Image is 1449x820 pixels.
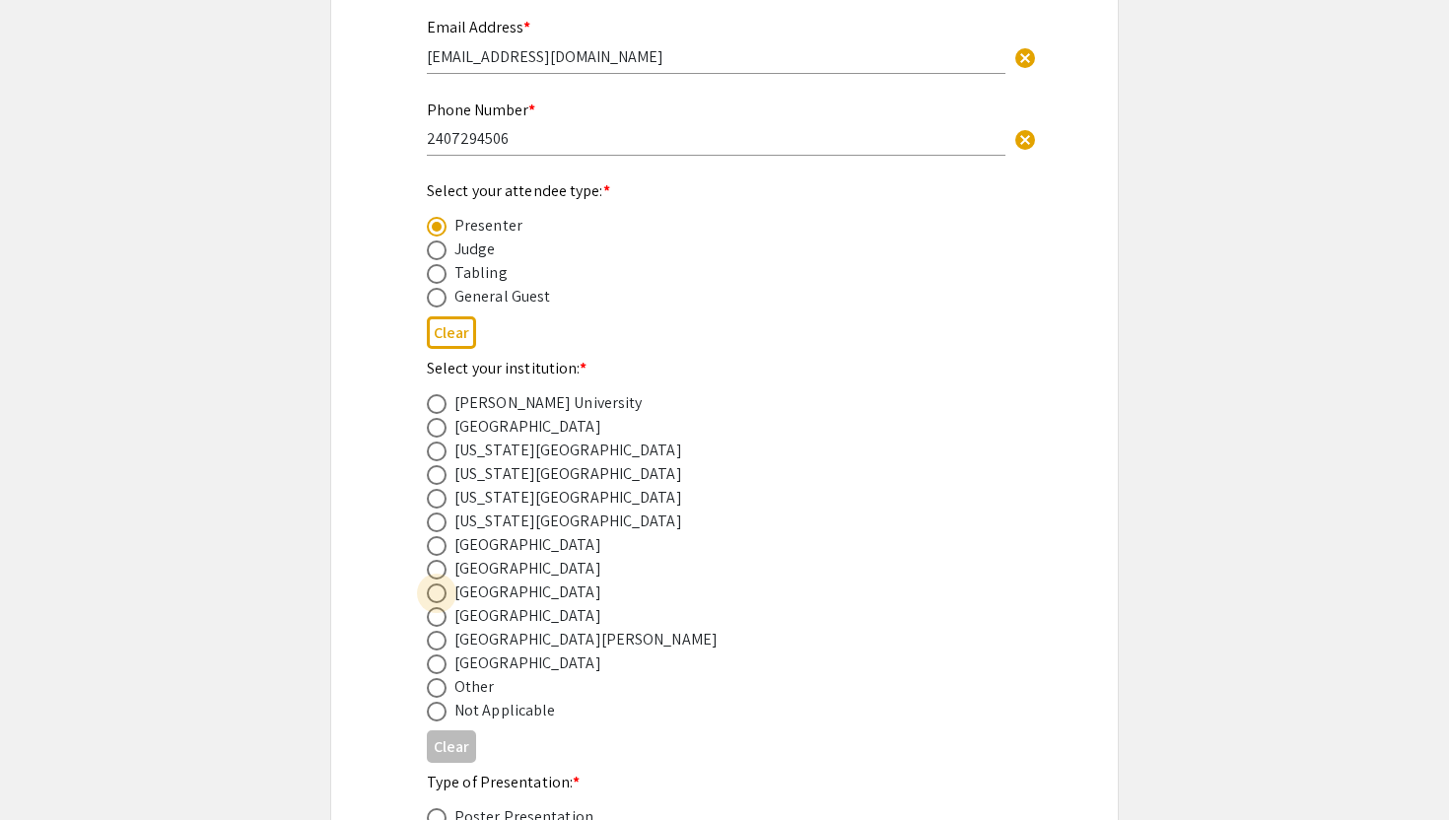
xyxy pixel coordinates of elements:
div: [GEOGRAPHIC_DATA] [454,581,601,604]
button: Clear [1005,36,1045,76]
mat-label: Email Address [427,17,530,37]
input: Type Here [427,46,1005,67]
div: Other [454,675,495,699]
div: [GEOGRAPHIC_DATA] [454,415,601,439]
div: General Guest [454,285,550,308]
input: Type Here [427,128,1005,149]
mat-label: Select your institution: [427,358,587,378]
div: [GEOGRAPHIC_DATA] [454,533,601,557]
mat-label: Type of Presentation: [427,772,580,792]
div: Judge [454,238,496,261]
span: cancel [1013,46,1037,70]
div: [GEOGRAPHIC_DATA] [454,557,601,581]
div: Presenter [454,214,522,238]
div: [US_STATE][GEOGRAPHIC_DATA] [454,462,682,486]
div: Not Applicable [454,699,555,722]
mat-label: Phone Number [427,100,535,120]
div: [PERSON_NAME] University [454,391,642,415]
div: [GEOGRAPHIC_DATA][PERSON_NAME] [454,628,718,651]
iframe: Chat [15,731,84,805]
div: [GEOGRAPHIC_DATA] [454,651,601,675]
div: [US_STATE][GEOGRAPHIC_DATA] [454,439,682,462]
button: Clear [1005,119,1045,159]
div: [GEOGRAPHIC_DATA] [454,604,601,628]
span: cancel [1013,128,1037,152]
div: [US_STATE][GEOGRAPHIC_DATA] [454,510,682,533]
mat-label: Select your attendee type: [427,180,610,201]
div: Tabling [454,261,508,285]
button: Clear [427,730,476,763]
div: [US_STATE][GEOGRAPHIC_DATA] [454,486,682,510]
button: Clear [427,316,476,349]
